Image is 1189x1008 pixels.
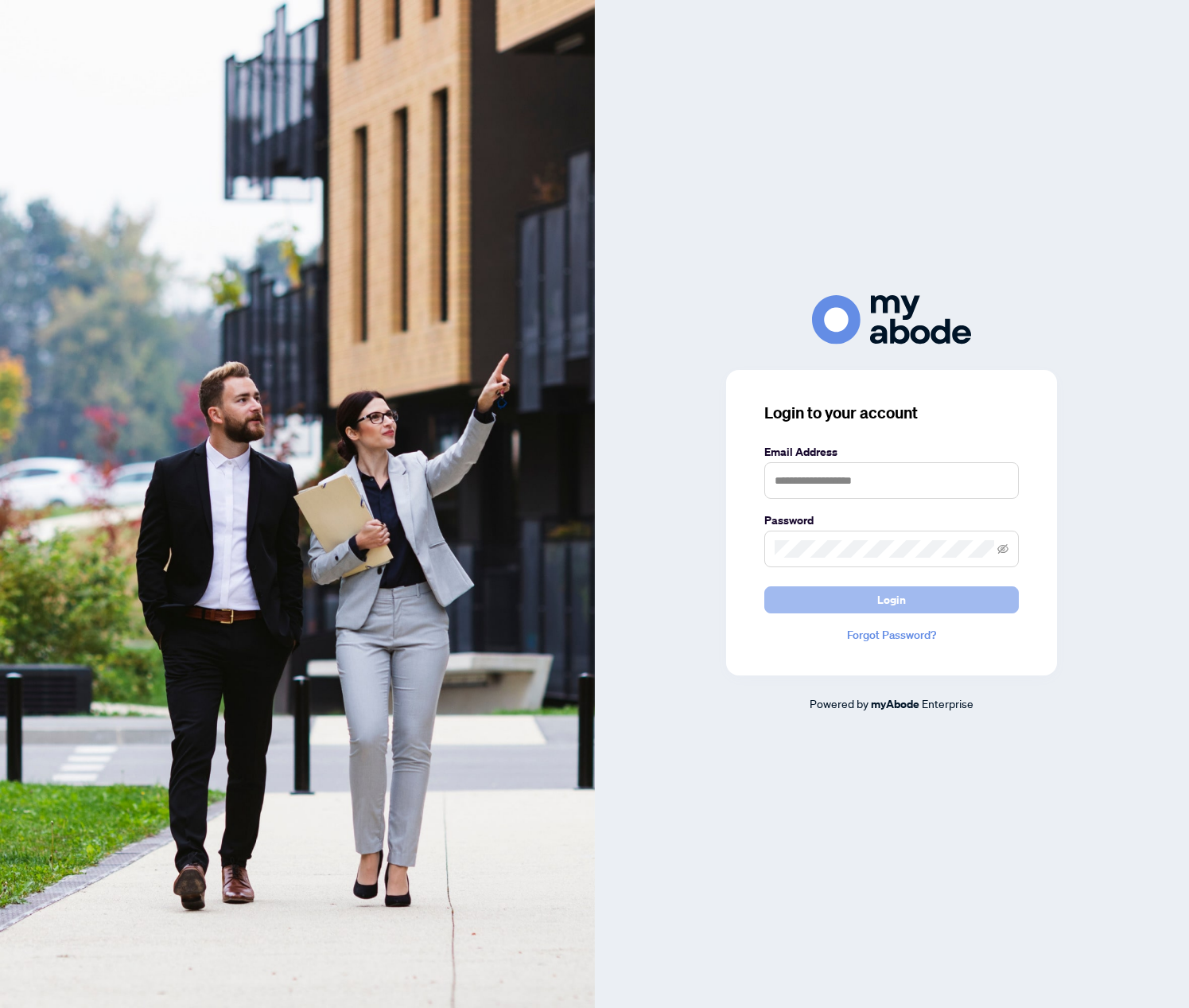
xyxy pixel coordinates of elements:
[764,402,1019,424] h3: Login to your account
[764,626,1019,644] a: Forgot Password?
[810,696,868,710] span: Powered by
[764,586,1019,613] button: Login
[871,695,919,713] a: myAbode
[997,543,1008,555] span: eye-invisible
[764,443,1019,461] label: Email Address
[877,587,906,613] span: Login
[764,512,1019,529] label: Password
[922,696,973,710] span: Enterprise
[812,295,971,344] img: ma-logo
